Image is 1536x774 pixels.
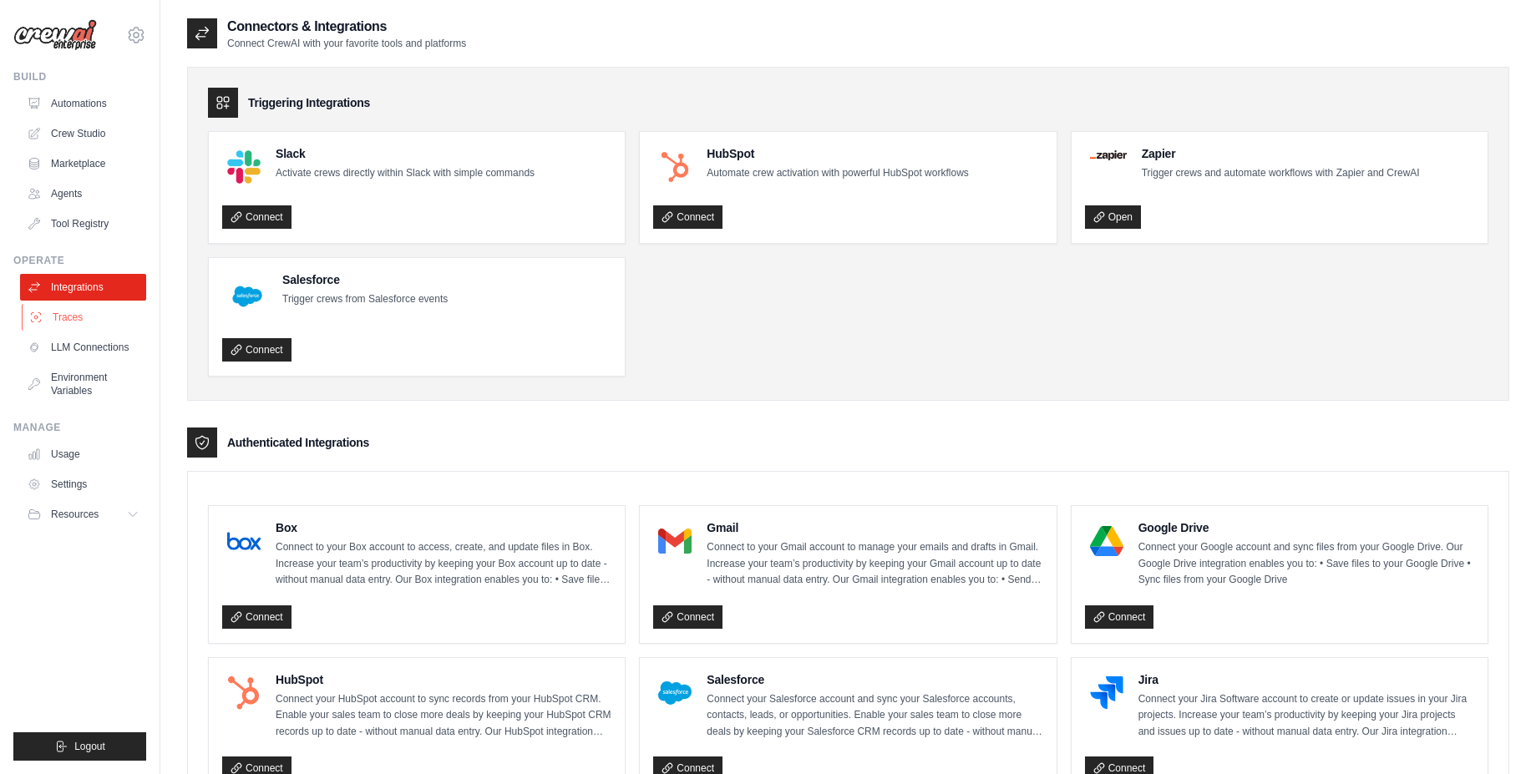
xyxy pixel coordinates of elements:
[227,150,261,184] img: Slack Logo
[20,501,146,528] button: Resources
[222,205,291,229] a: Connect
[282,271,448,288] h4: Salesforce
[20,150,146,177] a: Marketplace
[20,90,146,117] a: Automations
[22,304,148,331] a: Traces
[276,519,611,536] h4: Box
[20,364,146,404] a: Environment Variables
[282,291,448,308] p: Trigger crews from Salesforce events
[20,334,146,361] a: LLM Connections
[276,145,535,162] h4: Slack
[653,205,722,229] a: Connect
[707,145,968,162] h4: HubSpot
[276,671,611,688] h4: HubSpot
[222,338,291,362] a: Connect
[227,434,369,451] h3: Authenticated Integrations
[227,276,267,316] img: Salesforce Logo
[74,740,105,753] span: Logout
[707,671,1042,688] h4: Salesforce
[248,94,370,111] h3: Triggering Integrations
[1138,691,1474,741] p: Connect your Jira Software account to create or update issues in your Jira projects. Increase you...
[1138,519,1474,536] h4: Google Drive
[276,165,535,182] p: Activate crews directly within Slack with simple commands
[658,150,692,184] img: HubSpot Logo
[13,19,97,51] img: Logo
[1142,165,1420,182] p: Trigger crews and automate workflows with Zapier and CrewAI
[13,254,146,267] div: Operate
[227,37,466,50] p: Connect CrewAI with your favorite tools and platforms
[1142,145,1420,162] h4: Zapier
[20,180,146,207] a: Agents
[1090,150,1127,160] img: Zapier Logo
[51,508,99,521] span: Resources
[222,605,291,629] a: Connect
[13,732,146,761] button: Logout
[707,519,1042,536] h4: Gmail
[707,539,1042,589] p: Connect to your Gmail account to manage your emails and drafts in Gmail. Increase your team’s pro...
[227,676,261,710] img: HubSpot Logo
[20,120,146,147] a: Crew Studio
[1090,524,1123,558] img: Google Drive Logo
[20,274,146,301] a: Integrations
[658,524,692,558] img: Gmail Logo
[653,605,722,629] a: Connect
[20,210,146,237] a: Tool Registry
[13,70,146,83] div: Build
[1085,205,1141,229] a: Open
[658,676,692,710] img: Salesforce Logo
[1138,671,1474,688] h4: Jira
[707,165,968,182] p: Automate crew activation with powerful HubSpot workflows
[13,421,146,434] div: Manage
[1090,676,1123,710] img: Jira Logo
[227,524,261,558] img: Box Logo
[1138,539,1474,589] p: Connect your Google account and sync files from your Google Drive. Our Google Drive integration e...
[227,17,466,37] h2: Connectors & Integrations
[20,441,146,468] a: Usage
[276,539,611,589] p: Connect to your Box account to access, create, and update files in Box. Increase your team’s prod...
[707,691,1042,741] p: Connect your Salesforce account and sync your Salesforce accounts, contacts, leads, or opportunit...
[20,471,146,498] a: Settings
[276,691,611,741] p: Connect your HubSpot account to sync records from your HubSpot CRM. Enable your sales team to clo...
[1085,605,1154,629] a: Connect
